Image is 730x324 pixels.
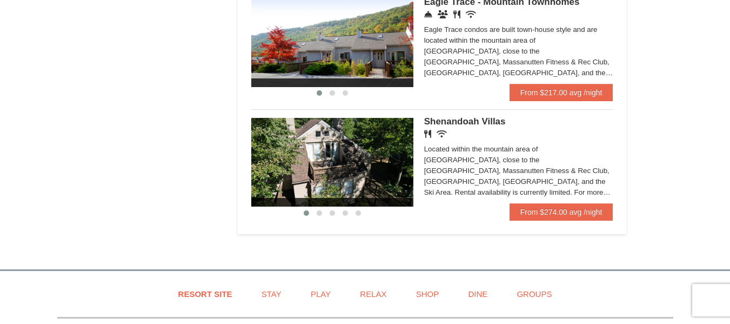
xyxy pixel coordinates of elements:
[510,84,613,101] a: From $217.00 avg /night
[346,282,400,306] a: Relax
[510,203,613,221] a: From $274.00 avg /night
[424,116,506,127] span: Shenandoah Villas
[437,130,447,138] i: Wireless Internet (free)
[454,282,501,306] a: Dine
[403,282,453,306] a: Shop
[438,10,448,18] i: Conference Facilities
[466,10,476,18] i: Wireless Internet (free)
[503,282,565,306] a: Groups
[424,144,613,198] div: Located within the mountain area of [GEOGRAPHIC_DATA], close to the [GEOGRAPHIC_DATA], Massanutte...
[424,10,432,18] i: Concierge Desk
[424,130,431,138] i: Restaurant
[297,282,344,306] a: Play
[453,10,460,18] i: Restaurant
[165,282,246,306] a: Resort Site
[248,282,295,306] a: Stay
[424,24,613,78] div: Eagle Trace condos are built town-house style and are located within the mountain area of [GEOGRA...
